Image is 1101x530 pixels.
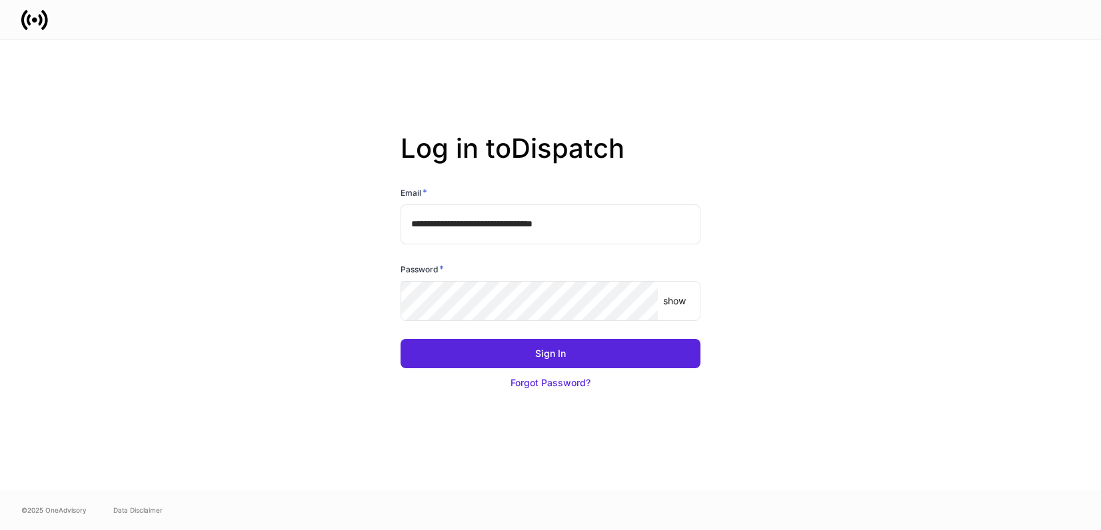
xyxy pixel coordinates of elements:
[663,294,686,308] p: show
[401,339,700,368] button: Sign In
[401,262,444,276] h6: Password
[21,505,87,515] span: © 2025 OneAdvisory
[511,376,590,390] div: Forgot Password?
[401,368,700,398] button: Forgot Password?
[535,347,566,360] div: Sign In
[113,505,163,515] a: Data Disclaimer
[401,186,427,199] h6: Email
[401,132,700,186] h2: Log in to Dispatch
